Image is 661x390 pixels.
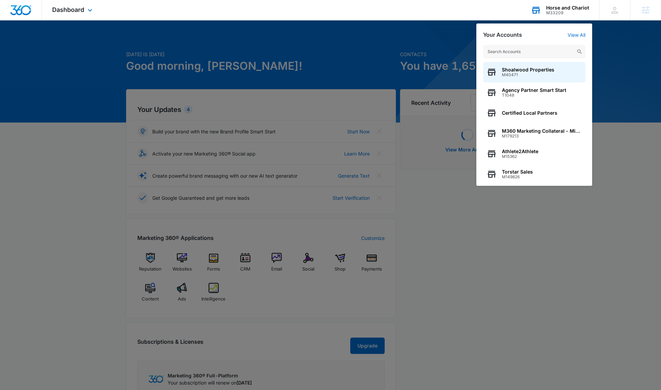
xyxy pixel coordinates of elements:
span: Certified Local Partners [502,110,557,116]
span: T1048 [502,93,566,98]
button: Athlete2AthleteM15362 [483,144,585,164]
button: Shoalwood PropertiesM40471 [483,62,585,82]
span: M179213 [502,134,582,139]
span: M40471 [502,72,554,77]
div: account id [546,11,589,15]
button: M360 Marketing Collateral - Migrated Catch AllM179213 [483,123,585,144]
span: Shoalwood Properties [502,67,554,72]
span: M15362 [502,154,538,159]
a: View All [568,32,585,38]
span: M149826 [502,175,533,179]
span: Dashboard [52,6,84,13]
div: account name [546,5,589,11]
span: Torstar Sales [502,169,533,175]
button: Torstar SalesM149826 [483,164,585,184]
button: Certified Local Partners [483,103,585,123]
h2: Your Accounts [483,32,522,38]
span: M360 Marketing Collateral - Migrated Catch All [502,128,582,134]
span: Athlete2Athlete [502,149,538,154]
button: Agency Partner Smart StartT1048 [483,82,585,103]
span: Agency Partner Smart Start [502,87,566,93]
input: Search Accounts [483,45,585,59]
